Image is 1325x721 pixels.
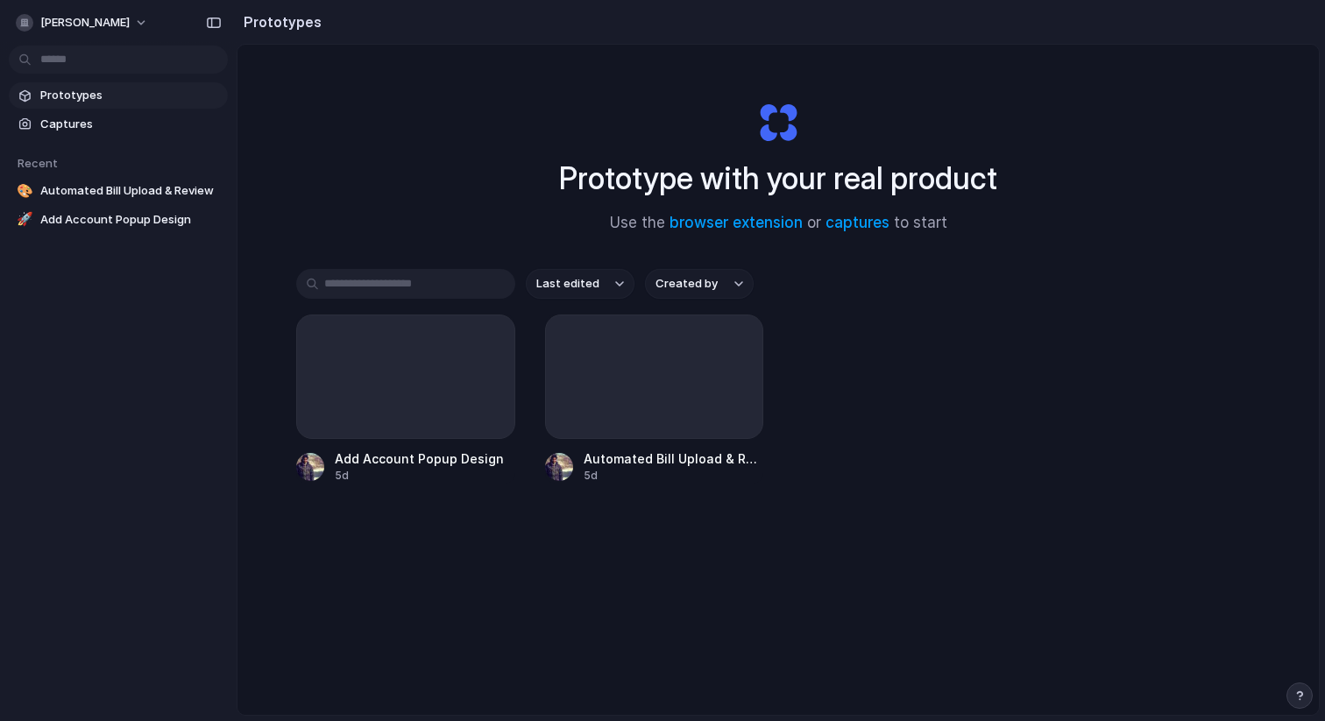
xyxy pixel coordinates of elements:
div: 🎨 [16,182,33,200]
button: Last edited [526,269,634,299]
button: Created by [645,269,754,299]
span: Add Account Popup Design [335,449,515,468]
span: Automated Bill Upload & Review [584,449,764,468]
a: Automated Bill Upload & Review5d [545,315,764,484]
span: Captures [40,116,221,133]
a: 🎨Automated Bill Upload & Review [9,178,228,204]
h1: Prototype with your real product [559,155,997,201]
span: [PERSON_NAME] [40,14,130,32]
span: Automated Bill Upload & Review [40,182,221,200]
span: Prototypes [40,87,221,104]
button: [PERSON_NAME] [9,9,157,37]
h2: Prototypes [237,11,322,32]
a: browser extension [670,214,803,231]
a: Add Account Popup Design5d [296,315,515,484]
div: 5d [335,468,515,484]
a: Prototypes [9,82,228,109]
a: Captures [9,111,228,138]
a: 🚀Add Account Popup Design [9,207,228,233]
span: Use the or to start [610,212,947,235]
span: Last edited [536,275,599,293]
a: captures [825,214,889,231]
div: 5d [584,468,764,484]
span: Created by [655,275,718,293]
span: Add Account Popup Design [40,211,221,229]
div: 🚀 [16,211,33,229]
span: Recent [18,156,58,170]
